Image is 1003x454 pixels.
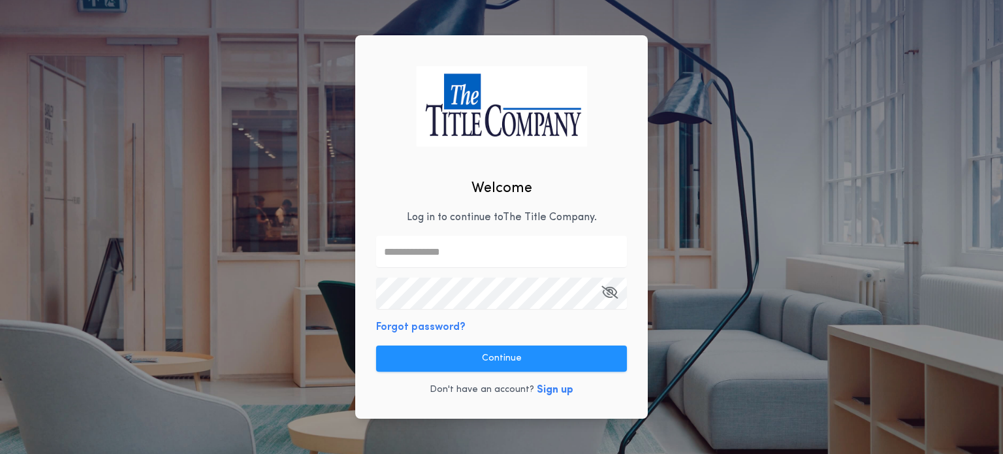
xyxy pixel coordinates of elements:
button: Sign up [537,382,573,398]
button: Forgot password? [376,319,466,335]
p: Log in to continue to The Title Company . [407,210,597,225]
button: Continue [376,346,627,372]
p: Don't have an account? [430,383,534,397]
h2: Welcome [471,178,532,199]
img: logo [416,66,587,146]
